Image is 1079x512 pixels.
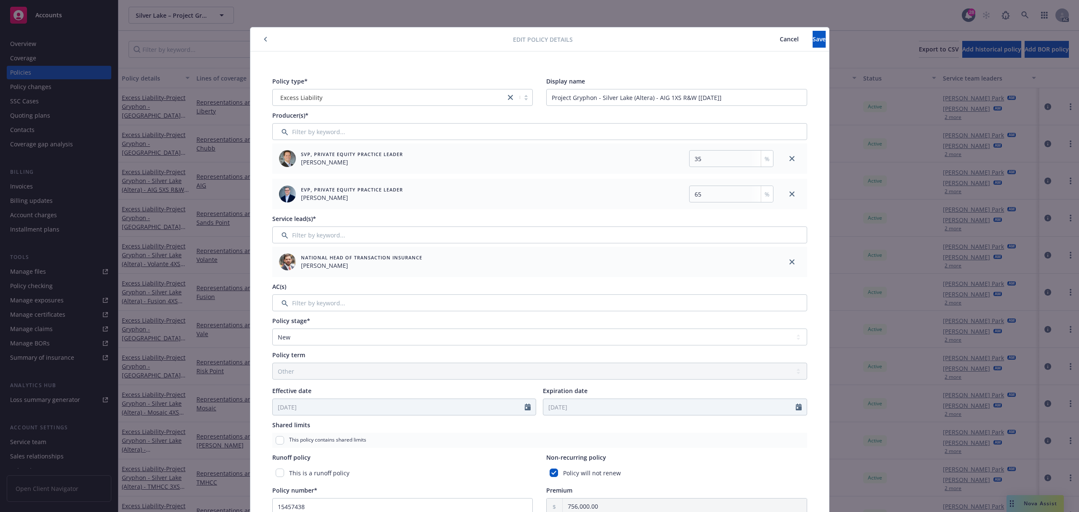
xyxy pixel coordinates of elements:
span: [PERSON_NAME] [301,158,403,167]
a: close [787,189,797,199]
span: AC(s) [272,283,286,291]
input: Filter by keyword... [272,226,807,243]
div: This policy contains shared limits [272,433,807,448]
input: Filter by keyword... [272,123,807,140]
span: Policy type* [272,77,308,85]
img: employee photo [279,186,296,202]
svg: Calendar [525,404,531,410]
span: [PERSON_NAME] [301,261,422,270]
span: % [765,190,770,199]
a: close [787,154,797,164]
span: Effective date [272,387,311,395]
input: Filter by keyword... [272,294,807,311]
span: Premium [546,486,572,494]
a: close [505,92,515,102]
img: employee photo [279,150,296,167]
span: Excess Liability [280,93,322,102]
span: [PERSON_NAME] [301,193,403,202]
span: % [765,154,770,163]
span: Policy stage* [272,317,310,325]
span: Runoff policy [272,453,311,461]
img: employee photo [279,253,296,270]
span: National Head of Transaction Insurance [301,254,422,261]
span: Policy term [272,351,305,359]
input: MM/DD/YYYY [543,399,796,415]
span: Expiration date [543,387,588,395]
div: Policy will not renew [546,465,807,481]
span: Policy number* [272,486,317,494]
span: Non-recurring policy [546,453,606,461]
a: close [787,257,797,267]
span: Producer(s)* [272,111,309,119]
svg: Calendar [796,404,802,410]
span: Save [813,35,826,43]
span: Excess Liability [277,93,502,102]
button: Cancel [766,31,813,48]
span: Service lead(s)* [272,215,316,223]
span: Cancel [780,35,799,43]
span: Display name [546,77,585,85]
button: Save [813,31,826,48]
span: SVP, Private Equity Practice Leader [301,151,403,158]
div: This is a runoff policy [272,465,533,481]
span: Shared limits [272,421,310,429]
input: MM/DD/YYYY [273,399,525,415]
span: Edit policy details [513,35,573,44]
span: EVP, Private Equity Practice Leader [301,186,403,193]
